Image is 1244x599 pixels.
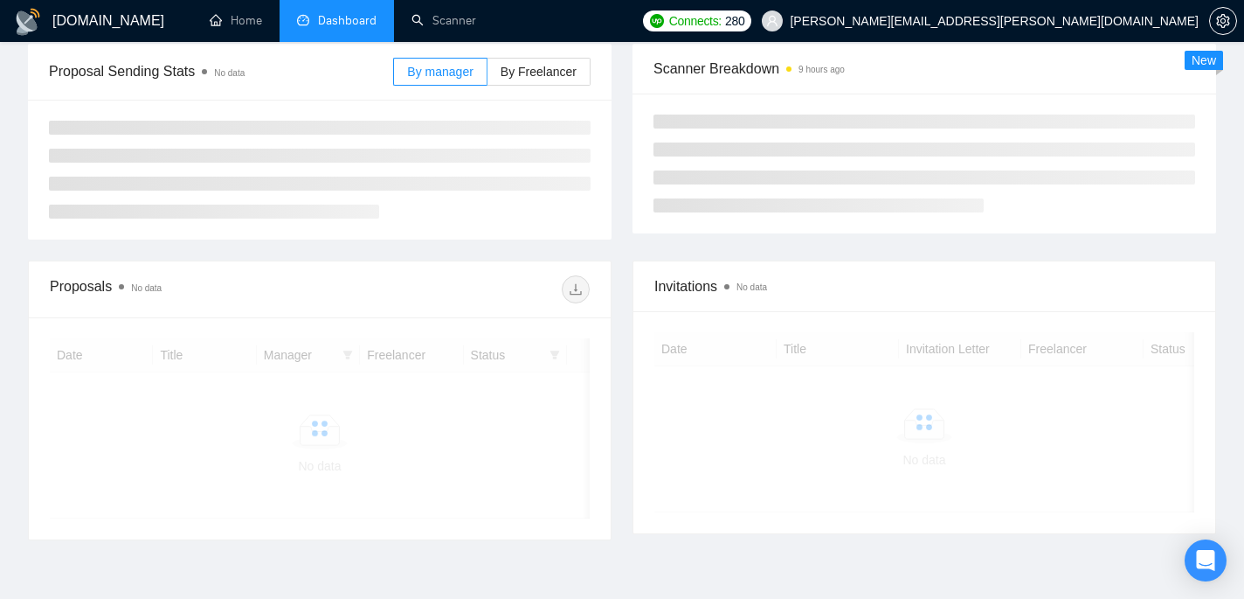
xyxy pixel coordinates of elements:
span: By Freelancer [501,65,577,79]
span: dashboard [297,14,309,26]
div: Proposals [50,275,320,303]
span: Scanner Breakdown [653,58,1195,80]
span: Connects: [669,11,722,31]
span: Dashboard [318,13,377,28]
span: New [1192,53,1216,67]
span: No data [736,282,767,292]
span: Invitations [654,275,1194,297]
span: Proposal Sending Stats [49,60,393,82]
span: By manager [407,65,473,79]
button: setting [1209,7,1237,35]
span: user [766,15,778,27]
a: searchScanner [411,13,476,28]
a: homeHome [210,13,262,28]
img: upwork-logo.png [650,14,664,28]
span: No data [214,68,245,78]
div: Open Intercom Messenger [1185,540,1227,582]
img: logo [14,8,42,36]
span: 280 [725,11,744,31]
span: No data [131,283,162,293]
span: setting [1210,14,1236,28]
a: setting [1209,14,1237,28]
time: 9 hours ago [798,65,845,74]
